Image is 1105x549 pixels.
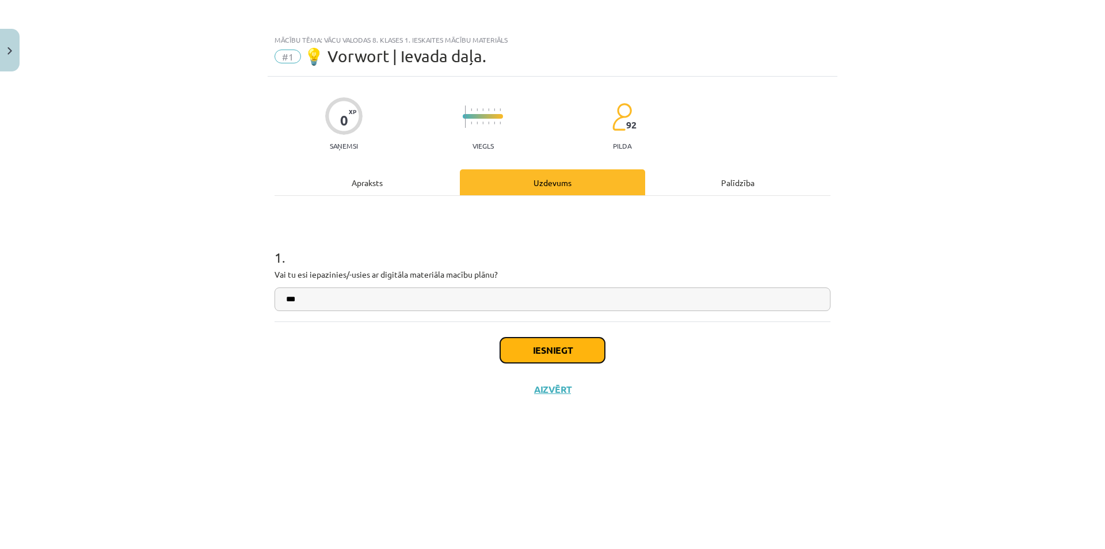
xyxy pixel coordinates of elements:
span: #1 [275,50,301,63]
img: icon-short-line-57e1e144782c952c97e751825c79c345078a6d821885a25fce030b3d8c18986b.svg [494,122,495,124]
div: Mācību tēma: Vācu valodas 8. klases 1. ieskaites mācību materiāls [275,36,830,44]
h1: 1 . [275,229,830,265]
p: Viegls [473,142,494,150]
span: 92 [626,120,637,130]
img: icon-short-line-57e1e144782c952c97e751825c79c345078a6d821885a25fce030b3d8c18986b.svg [500,108,501,111]
div: Uzdevums [460,169,645,195]
img: icon-short-line-57e1e144782c952c97e751825c79c345078a6d821885a25fce030b3d8c18986b.svg [500,122,501,124]
img: icon-close-lesson-0947bae3869378f0d4975bcd49f059093ad1ed9edebbc8119c70593378902aed.svg [7,47,12,55]
span: 💡 Vorwort | Ievada daļa. [304,47,486,66]
img: icon-short-line-57e1e144782c952c97e751825c79c345078a6d821885a25fce030b3d8c18986b.svg [488,108,489,111]
p: Vai tu esi iepazinies/-usies ar digitāla materiāla macību plānu? [275,268,830,281]
img: icon-short-line-57e1e144782c952c97e751825c79c345078a6d821885a25fce030b3d8c18986b.svg [477,122,478,124]
button: Iesniegt [500,338,605,363]
img: icon-short-line-57e1e144782c952c97e751825c79c345078a6d821885a25fce030b3d8c18986b.svg [471,122,472,124]
span: XP [349,108,356,115]
button: Aizvērt [531,384,574,395]
div: 0 [340,112,348,128]
div: Apraksts [275,169,460,195]
img: icon-short-line-57e1e144782c952c97e751825c79c345078a6d821885a25fce030b3d8c18986b.svg [471,108,472,111]
img: icon-short-line-57e1e144782c952c97e751825c79c345078a6d821885a25fce030b3d8c18986b.svg [482,108,483,111]
img: icon-long-line-d9ea69661e0d244f92f715978eff75569469978d946b2353a9bb055b3ed8787d.svg [465,105,466,128]
img: icon-short-line-57e1e144782c952c97e751825c79c345078a6d821885a25fce030b3d8c18986b.svg [488,122,489,124]
img: icon-short-line-57e1e144782c952c97e751825c79c345078a6d821885a25fce030b3d8c18986b.svg [494,108,495,111]
img: icon-short-line-57e1e144782c952c97e751825c79c345078a6d821885a25fce030b3d8c18986b.svg [477,108,478,111]
img: icon-short-line-57e1e144782c952c97e751825c79c345078a6d821885a25fce030b3d8c18986b.svg [482,122,483,124]
p: Saņemsi [325,142,363,150]
img: students-c634bb4e5e11cddfef0936a35e636f08e4e9abd3cc4e673bd6f9a4125e45ecb1.svg [612,103,632,131]
p: pilda [613,142,631,150]
div: Palīdzība [645,169,830,195]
